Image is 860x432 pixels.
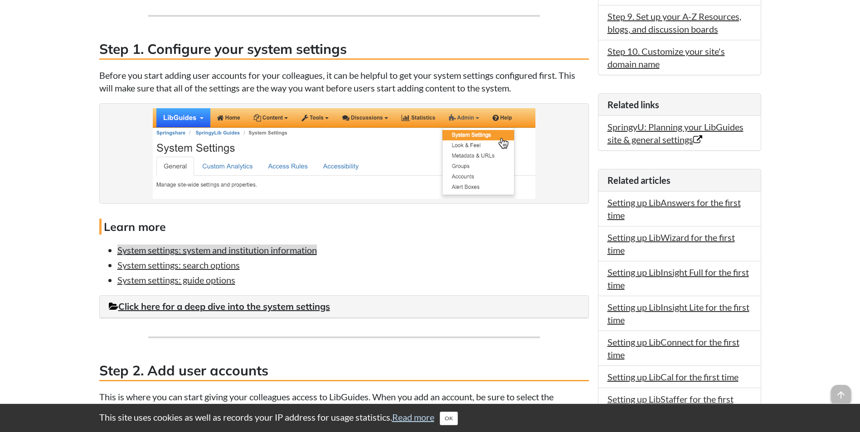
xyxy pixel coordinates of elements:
[117,274,235,285] a: System settings: guide options
[607,99,659,110] span: Related links
[117,245,317,255] a: System settings: system and institution information
[607,336,739,360] a: Setting up LibConnect for the first time
[607,175,671,186] span: Related articles
[90,411,770,425] div: This site uses cookies as well as records your IP address for usage statistics.
[607,11,741,34] a: Step 9. Set up your A-Z Resources, blogs, and discussion boards
[607,394,734,417] a: Setting up LibStaffer for the first time
[99,361,589,381] h3: Step 2. Add user accounts
[109,301,330,312] a: Click here for a deep dive into the system settings
[392,412,434,422] a: Read more
[607,197,741,221] a: Setting up LibAnswers for the first time
[99,219,589,235] h4: Learn more
[99,69,589,94] p: Before you start adding user accounts for your colleagues, it can be helpful to get your system s...
[607,371,739,382] a: Setting up LibCal for the first time
[99,39,589,60] h3: Step 1. Configure your system settings
[153,108,535,199] img: The System Settings page
[440,412,458,425] button: Close
[607,267,749,290] a: Setting up LibInsight Full for the first time
[831,385,851,405] span: arrow_upward
[607,302,749,325] a: Setting up LibInsight Lite for the first time
[607,232,735,255] a: Setting up LibWizard for the first time
[831,386,851,397] a: arrow_upward
[99,390,589,428] p: This is where you can start giving your colleagues access to LibGuides. When you add an account, ...
[607,46,725,69] a: Step 10. Customize your site's domain name
[117,259,240,270] a: System settings: search options
[607,121,743,145] a: SpringyU: Planning your LibGuides site & general settings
